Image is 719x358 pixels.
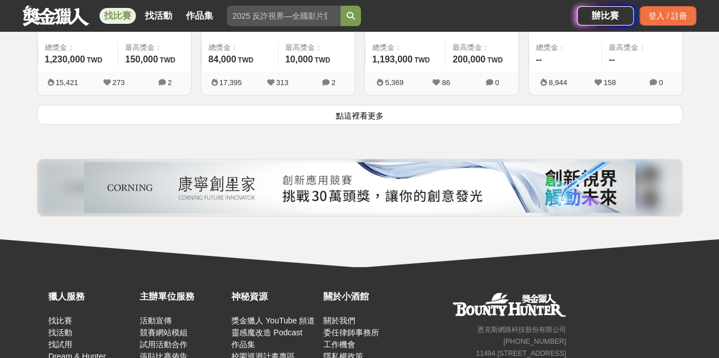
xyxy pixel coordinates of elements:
[331,78,335,87] span: 2
[639,6,696,26] div: 登入 / 註冊
[231,328,302,337] a: 靈感魔改造 Podcast
[536,54,542,64] span: --
[385,78,404,87] span: 5,369
[323,290,409,304] div: 關於小酒館
[609,42,675,53] span: 最高獎金：
[48,290,134,304] div: 獵人服務
[495,78,499,87] span: 0
[209,42,271,53] span: 總獎金：
[140,328,188,337] a: 競賽網站模組
[548,78,567,87] span: 8,944
[140,8,177,24] a: 找活動
[140,290,226,304] div: 主辦單位服務
[323,328,379,337] a: 委任律師事務所
[231,316,315,325] a: 獎金獵人 YouTube 頻道
[160,56,175,64] span: TWD
[140,340,188,349] a: 試用活動合作
[231,340,255,349] a: 作品集
[536,42,595,53] span: 總獎金：
[476,349,566,357] small: 11494 [STREET_ADDRESS]
[84,162,635,213] img: 26832ba5-e3c6-4c80-9a06-d1bc5d39966c.png
[609,54,615,64] span: --
[45,42,111,53] span: 總獎金：
[168,78,172,87] span: 2
[125,54,158,64] span: 150,000
[452,42,511,53] span: 最高獎金：
[219,78,242,87] span: 17,395
[45,54,85,64] span: 1,230,000
[372,42,439,53] span: 總獎金：
[487,56,502,64] span: TWD
[227,6,340,26] input: 2025 反詐視界—全國影片競賽
[56,78,78,87] span: 15,421
[238,56,253,64] span: TWD
[113,78,125,87] span: 273
[323,340,355,349] a: 工作機會
[323,316,355,325] a: 關於我們
[285,42,348,53] span: 最高獎金：
[604,78,616,87] span: 158
[48,328,72,337] a: 找活動
[659,78,663,87] span: 0
[477,326,566,334] small: 恩克斯網路科技股份有限公司
[314,56,330,64] span: TWD
[37,105,683,125] button: 點這裡看更多
[372,54,413,64] span: 1,193,000
[276,78,289,87] span: 313
[99,8,136,24] a: 找比賽
[231,290,317,304] div: 神秘資源
[48,340,72,349] a: 找試用
[48,316,72,325] a: 找比賽
[87,56,102,64] span: TWD
[504,338,566,346] small: [PHONE_NUMBER]
[452,54,485,64] span: 200,000
[125,42,184,53] span: 最高獎金：
[442,78,450,87] span: 86
[285,54,313,64] span: 10,000
[140,316,172,325] a: 活動宣傳
[181,8,218,24] a: 作品集
[209,54,236,64] span: 84,000
[577,6,634,26] a: 辦比賽
[414,56,430,64] span: TWD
